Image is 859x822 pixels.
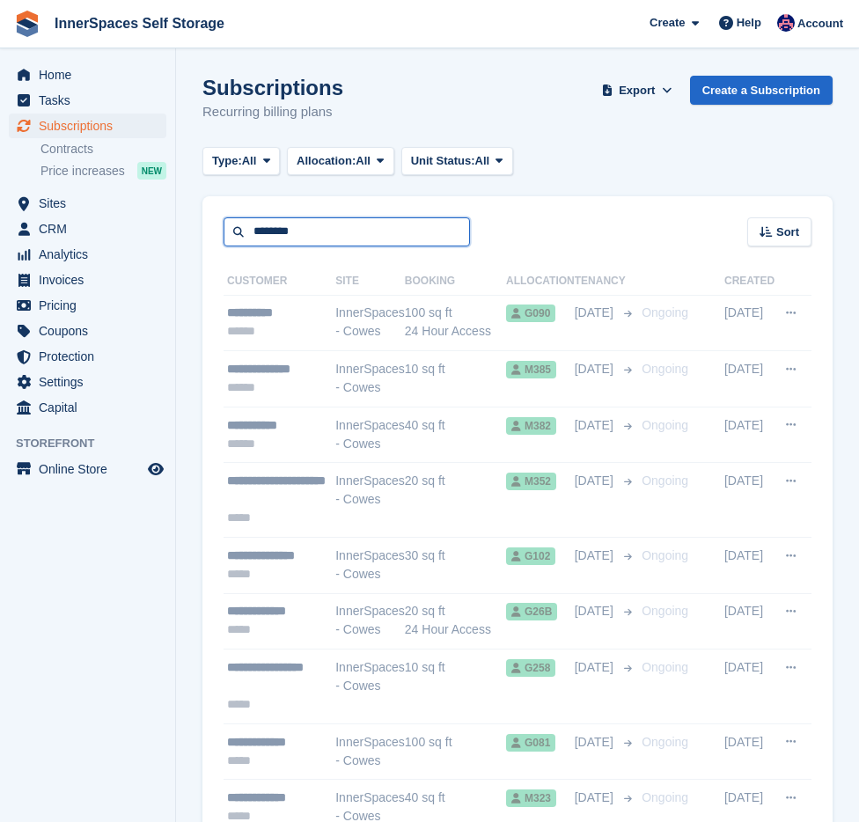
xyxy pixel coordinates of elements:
[797,15,843,33] span: Account
[598,76,676,105] button: Export
[48,9,231,38] a: InnerSpaces Self Storage
[145,459,166,480] a: Preview store
[9,370,166,394] a: menu
[39,191,144,216] span: Sites
[39,395,144,420] span: Capital
[39,457,144,481] span: Online Store
[40,163,125,180] span: Price increases
[39,319,144,343] span: Coupons
[14,11,40,37] img: stora-icon-8386f47178a22dfd0bd8f6a31ec36ba5ce8667c1dd55bd0f319d3a0aa187defe.svg
[39,370,144,394] span: Settings
[39,62,144,87] span: Home
[39,293,144,318] span: Pricing
[9,319,166,343] a: menu
[9,344,166,369] a: menu
[9,395,166,420] a: menu
[39,217,144,241] span: CRM
[202,76,343,99] h1: Subscriptions
[9,242,166,267] a: menu
[39,88,144,113] span: Tasks
[650,14,685,32] span: Create
[9,268,166,292] a: menu
[9,457,166,481] a: menu
[39,268,144,292] span: Invoices
[9,88,166,113] a: menu
[40,141,166,158] a: Contracts
[619,82,655,99] span: Export
[39,344,144,369] span: Protection
[39,114,144,138] span: Subscriptions
[9,293,166,318] a: menu
[690,76,833,105] a: Create a Subscription
[9,114,166,138] a: menu
[137,162,166,180] div: NEW
[737,14,761,32] span: Help
[9,62,166,87] a: menu
[9,217,166,241] a: menu
[777,14,795,32] img: Dominic Hampson
[40,161,166,180] a: Price increases NEW
[202,102,343,122] p: Recurring billing plans
[16,435,175,452] span: Storefront
[39,242,144,267] span: Analytics
[9,191,166,216] a: menu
